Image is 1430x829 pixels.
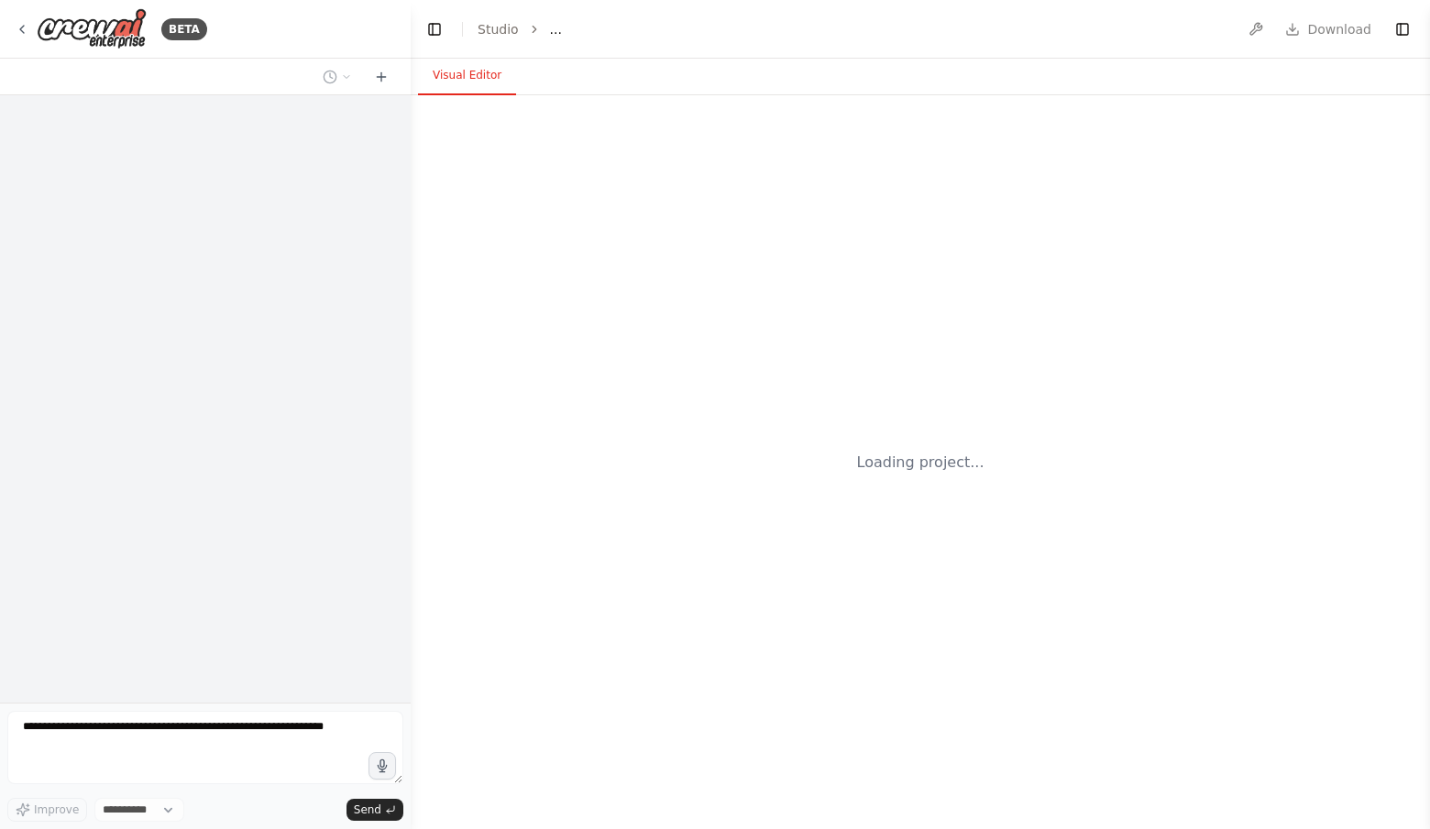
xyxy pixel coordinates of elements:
a: Studio [478,22,519,37]
button: Improve [7,798,87,822]
img: Logo [37,8,147,49]
button: Show right sidebar [1390,16,1415,42]
span: Send [354,802,381,817]
button: Send [346,799,403,821]
button: Switch to previous chat [315,66,359,88]
span: Improve [34,802,79,817]
button: Visual Editor [418,57,516,95]
button: Hide left sidebar [422,16,447,42]
div: Loading project... [857,452,984,474]
span: ... [550,20,562,38]
div: BETA [161,18,207,40]
button: Click to speak your automation idea [368,752,396,780]
nav: breadcrumb [478,20,562,38]
button: Start a new chat [367,66,396,88]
